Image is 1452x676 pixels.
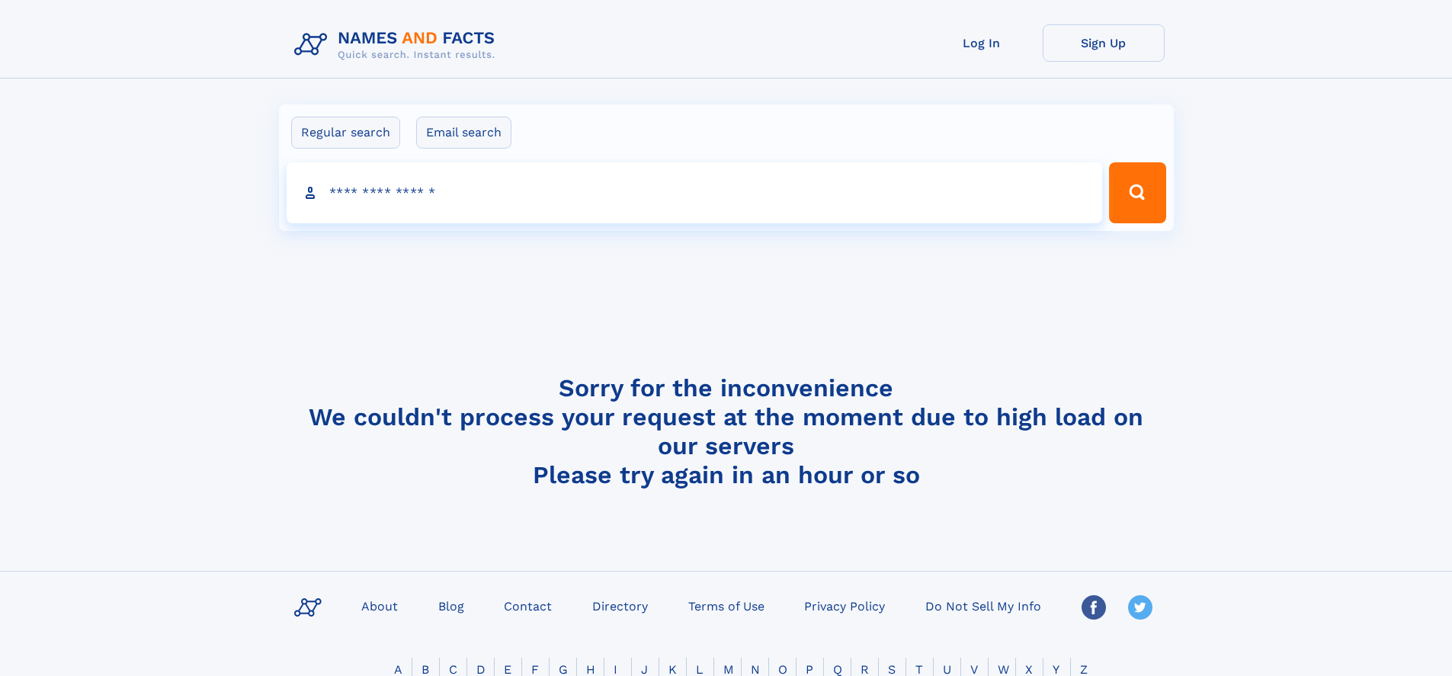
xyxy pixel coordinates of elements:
a: Blog [432,594,470,617]
a: Terms of Use [682,594,771,617]
a: Sign Up [1043,24,1165,62]
a: Privacy Policy [798,594,891,617]
button: Search Button [1109,162,1165,223]
input: search input [287,162,1103,223]
a: Log In [921,24,1043,62]
a: About [355,594,404,617]
a: Do Not Sell My Info [919,594,1047,617]
img: Facebook [1082,595,1106,620]
label: Regular search [291,117,400,149]
img: Twitter [1128,595,1152,620]
label: Email search [416,117,511,149]
img: Logo Names and Facts [288,24,508,66]
a: Contact [498,594,558,617]
a: Directory [586,594,654,617]
h4: Sorry for the inconvenience We couldn't process your request at the moment due to high load on ou... [288,373,1165,489]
